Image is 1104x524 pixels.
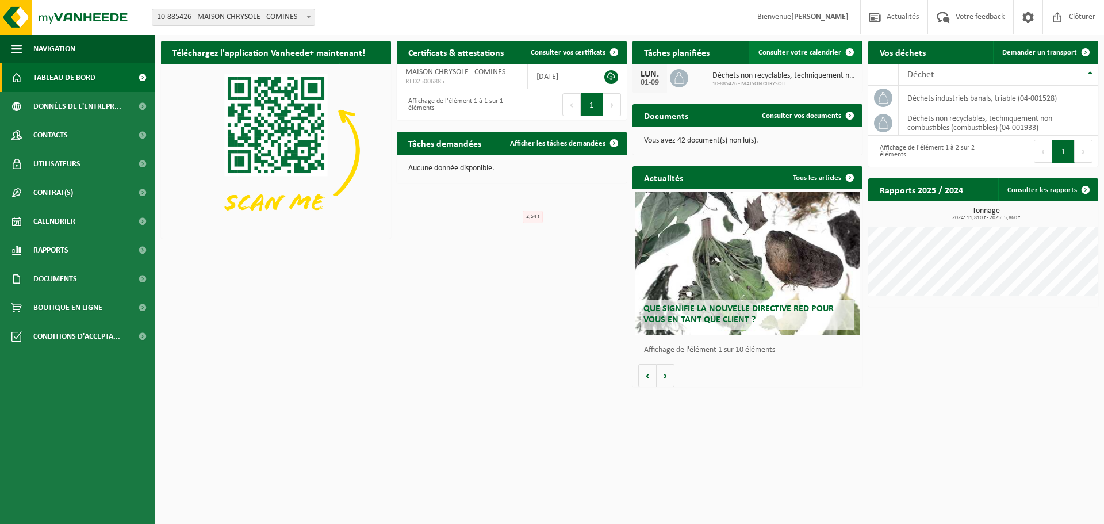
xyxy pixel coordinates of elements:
[510,140,605,147] span: Afficher les tâches demandées
[33,150,80,178] span: Utilisateurs
[33,121,68,150] span: Contacts
[657,364,674,387] button: Volgende
[33,207,75,236] span: Calendrier
[1034,140,1052,163] button: Previous
[643,304,834,324] span: Que signifie la nouvelle directive RED pour vous en tant que client ?
[1002,49,1077,56] span: Demander un transport
[1052,140,1075,163] button: 1
[33,63,95,92] span: Tableau de bord
[753,104,861,127] a: Consulter vos documents
[33,236,68,265] span: Rapports
[638,70,661,79] div: LUN.
[644,137,851,145] p: Vous avez 42 document(s) non lu(s).
[791,13,849,21] strong: [PERSON_NAME]
[784,166,861,189] a: Tous les articles
[152,9,315,26] span: 10-885426 - MAISON CHRYSOLE - COMINES
[397,41,515,63] h2: Certificats & attestations
[161,64,391,236] img: Download de VHEPlus App
[405,68,505,77] span: MAISON CHRYSOLE - COMINES
[638,364,657,387] button: Vorige
[638,79,661,87] div: 01-09
[531,49,605,56] span: Consulter vos certificats
[522,41,626,64] a: Consulter vos certificats
[397,132,493,154] h2: Tâches demandées
[899,86,1098,110] td: déchets industriels banals, triable (04-001528)
[161,41,377,63] h2: Téléchargez l'application Vanheede+ maintenant!
[33,35,75,63] span: Navigation
[402,92,506,117] div: Affichage de l'élément 1 à 1 sur 1 éléments
[749,41,861,64] a: Consulter votre calendrier
[1075,140,1092,163] button: Next
[998,178,1097,201] a: Consulter les rapports
[632,166,695,189] h2: Actualités
[33,293,102,322] span: Boutique en ligne
[33,265,77,293] span: Documents
[874,139,977,164] div: Affichage de l'élément 1 à 2 sur 2 éléments
[581,93,603,116] button: 1
[758,49,841,56] span: Consulter votre calendrier
[907,70,934,79] span: Déchet
[405,77,519,86] span: RED25006885
[993,41,1097,64] a: Demander un transport
[33,178,73,207] span: Contrat(s)
[501,132,626,155] a: Afficher les tâches demandées
[712,71,857,81] span: Déchets non recyclables, techniquement non combustibles (combustibles)
[712,81,857,87] span: 10-885426 - MAISON CHRYSOLE
[632,41,721,63] h2: Tâches planifiées
[899,110,1098,136] td: déchets non recyclables, techniquement non combustibles (combustibles) (04-001933)
[603,93,621,116] button: Next
[874,215,1098,221] span: 2024: 11,810 t - 2025: 5,860 t
[632,104,700,127] h2: Documents
[762,112,841,120] span: Consulter vos documents
[408,165,615,173] p: Aucune donnée disponible.
[868,41,937,63] h2: Vos déchets
[644,346,857,354] p: Affichage de l'élément 1 sur 10 éléments
[33,92,121,121] span: Données de l'entrepr...
[874,207,1098,221] h3: Tonnage
[33,322,120,351] span: Conditions d'accepta...
[528,64,589,89] td: [DATE]
[635,192,860,335] a: Que signifie la nouvelle directive RED pour vous en tant que client ?
[562,93,581,116] button: Previous
[152,9,315,25] span: 10-885426 - MAISON CHRYSOLE - COMINES
[868,178,975,201] h2: Rapports 2025 / 2024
